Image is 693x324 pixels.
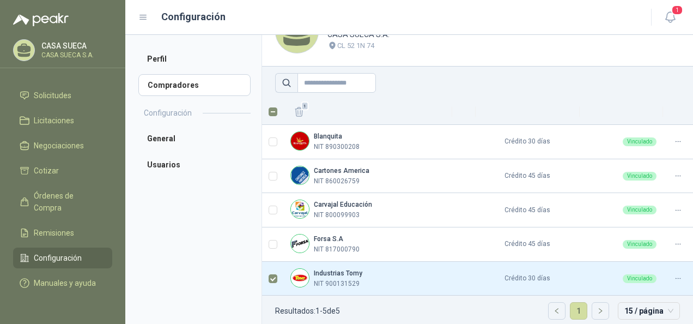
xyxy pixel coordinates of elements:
[34,252,82,264] span: Configuración
[476,227,580,262] td: Crédito 45 días
[623,240,656,249] div: Vinculado
[291,132,309,150] img: Company Logo
[314,133,342,140] b: Blanquita
[570,303,587,319] a: 1
[13,13,69,26] img: Logo peakr
[290,103,308,121] button: 1
[138,48,251,70] a: Perfil
[291,269,309,287] img: Company Logo
[41,52,110,58] p: CASA SUECA S.A.
[314,142,360,152] p: NIT 890300208
[624,303,673,319] span: 15 / página
[34,165,59,177] span: Cotizar
[301,101,309,110] span: 1
[476,125,580,159] td: Crédito 30 días
[161,9,226,25] h1: Configuración
[549,303,565,319] button: left
[13,273,112,293] a: Manuales y ayuda
[314,210,360,220] p: NIT 800099903
[548,302,566,320] li: Página anterior
[554,308,560,314] span: left
[623,172,656,181] div: Vinculado
[13,85,112,106] a: Solicitudes
[34,115,74,127] span: Licitaciones
[275,307,340,315] p: Resultados: 1 - 5 de 5
[13,185,112,218] a: Órdenes de Compra
[41,42,110,50] p: CASA SUECA
[34,277,96,289] span: Manuales y ayuda
[314,176,360,187] p: NIT 860026759
[314,201,372,208] b: Carvajal Educación
[34,227,74,239] span: Remisiones
[138,74,251,96] a: Compradores
[671,5,683,15] span: 1
[476,193,580,227] td: Crédito 45 días
[138,154,251,176] a: Usuarios
[592,303,609,319] button: right
[34,89,71,101] span: Solicitudes
[314,235,343,243] b: Forsa S.A
[623,206,656,214] div: Vinculado
[476,262,580,296] td: Crédito 30 días
[13,160,112,181] a: Cotizar
[13,223,112,243] a: Remisiones
[337,40,374,51] p: CL 52 1N 74
[660,8,680,27] button: 1
[314,269,362,277] b: Industrias Tomy
[291,235,309,253] img: Company Logo
[34,140,84,152] span: Negociaciones
[618,302,680,320] div: tamaño de página
[13,110,112,131] a: Licitaciones
[13,248,112,268] a: Configuración
[476,159,580,194] td: Crédito 45 días
[34,190,102,214] span: Órdenes de Compra
[144,107,192,119] h2: Configuración
[592,302,609,320] li: Página siguiente
[314,244,360,255] p: NIT 817000790
[291,166,309,184] img: Company Logo
[314,279,360,289] p: NIT 900131529
[623,137,656,146] div: Vinculado
[13,135,112,156] a: Negociaciones
[623,274,656,283] div: Vinculado
[597,308,604,314] span: right
[314,167,369,175] b: Cartones America
[291,200,309,218] img: Company Logo
[138,128,251,149] a: General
